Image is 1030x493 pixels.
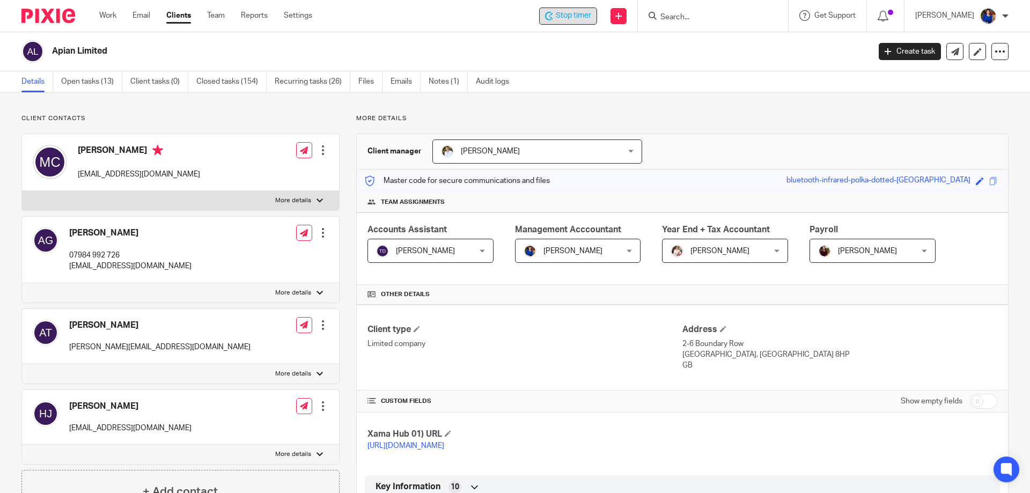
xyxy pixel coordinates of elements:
span: [PERSON_NAME] [461,148,520,155]
p: [PERSON_NAME][EMAIL_ADDRESS][DOMAIN_NAME] [69,342,251,352]
img: svg%3E [33,227,58,253]
a: Clients [166,10,191,21]
i: Primary [152,145,163,156]
a: Team [207,10,225,21]
span: [PERSON_NAME] [690,247,749,255]
img: Pixie [21,9,75,23]
h2: Apian Limited [52,46,701,57]
a: Reports [241,10,268,21]
a: Work [99,10,116,21]
div: bluetooth-infrared-polka-dotted-[GEOGRAPHIC_DATA] [786,175,970,187]
img: sarah-royle.jpg [441,145,454,158]
img: Nicole.jpeg [524,245,536,257]
h4: Client type [367,324,682,335]
p: [EMAIL_ADDRESS][DOMAIN_NAME] [78,169,200,180]
p: 2-6 Boundary Row [682,339,997,349]
img: Kayleigh%20Henson.jpeg [671,245,683,257]
h4: Xama Hub 01) URL [367,429,682,440]
p: Master code for secure communications and files [365,175,550,186]
a: Emails [391,71,421,92]
a: Audit logs [476,71,517,92]
a: Recurring tasks (26) [275,71,350,92]
span: Get Support [814,12,856,19]
p: 07984 992 726 [69,250,192,261]
img: svg%3E [21,40,44,63]
span: 10 [451,482,459,492]
p: More details [356,114,1009,123]
img: svg%3E [376,245,389,257]
span: Key Information [376,481,440,492]
input: Search [659,13,756,23]
a: Files [358,71,382,92]
a: Open tasks (13) [61,71,122,92]
p: Client contacts [21,114,340,123]
a: Notes (1) [429,71,468,92]
span: Other details [381,290,430,299]
p: More details [275,196,311,205]
label: Show empty fields [901,396,962,407]
p: Limited company [367,339,682,349]
h3: Client manager [367,146,422,157]
img: MaxAcc_Sep21_ElliDeanPhoto_030.jpg [818,245,831,257]
p: More details [275,289,311,297]
h4: [PERSON_NAME] [78,145,200,158]
a: [URL][DOMAIN_NAME] [367,442,444,450]
p: [GEOGRAPHIC_DATA], [GEOGRAPHIC_DATA] 8HP [682,349,997,360]
p: [EMAIL_ADDRESS][DOMAIN_NAME] [69,261,192,271]
p: More details [275,450,311,459]
a: Create task [879,43,941,60]
img: Nicole.jpeg [980,8,997,25]
span: Payroll [810,225,838,234]
p: [PERSON_NAME] [915,10,974,21]
a: Details [21,71,53,92]
span: Stop timer [556,10,591,21]
img: svg%3E [33,320,58,345]
span: [PERSON_NAME] [838,247,897,255]
h4: [PERSON_NAME] [69,320,251,331]
div: Apian Limited [539,8,597,25]
h4: [PERSON_NAME] [69,401,192,412]
a: Settings [284,10,312,21]
span: Team assignments [381,198,445,207]
span: Accounts Assistant [367,225,447,234]
p: [EMAIL_ADDRESS][DOMAIN_NAME] [69,423,192,433]
h4: CUSTOM FIELDS [367,397,682,406]
a: Closed tasks (154) [196,71,267,92]
img: svg%3E [33,145,67,179]
a: Client tasks (0) [130,71,188,92]
p: GB [682,360,997,371]
h4: Address [682,324,997,335]
span: [PERSON_NAME] [543,247,602,255]
h4: [PERSON_NAME] [69,227,192,239]
p: More details [275,370,311,378]
span: Management Acccountant [515,225,621,234]
a: Email [133,10,150,21]
span: [PERSON_NAME] [396,247,455,255]
span: Year End + Tax Accountant [662,225,770,234]
img: svg%3E [33,401,58,426]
